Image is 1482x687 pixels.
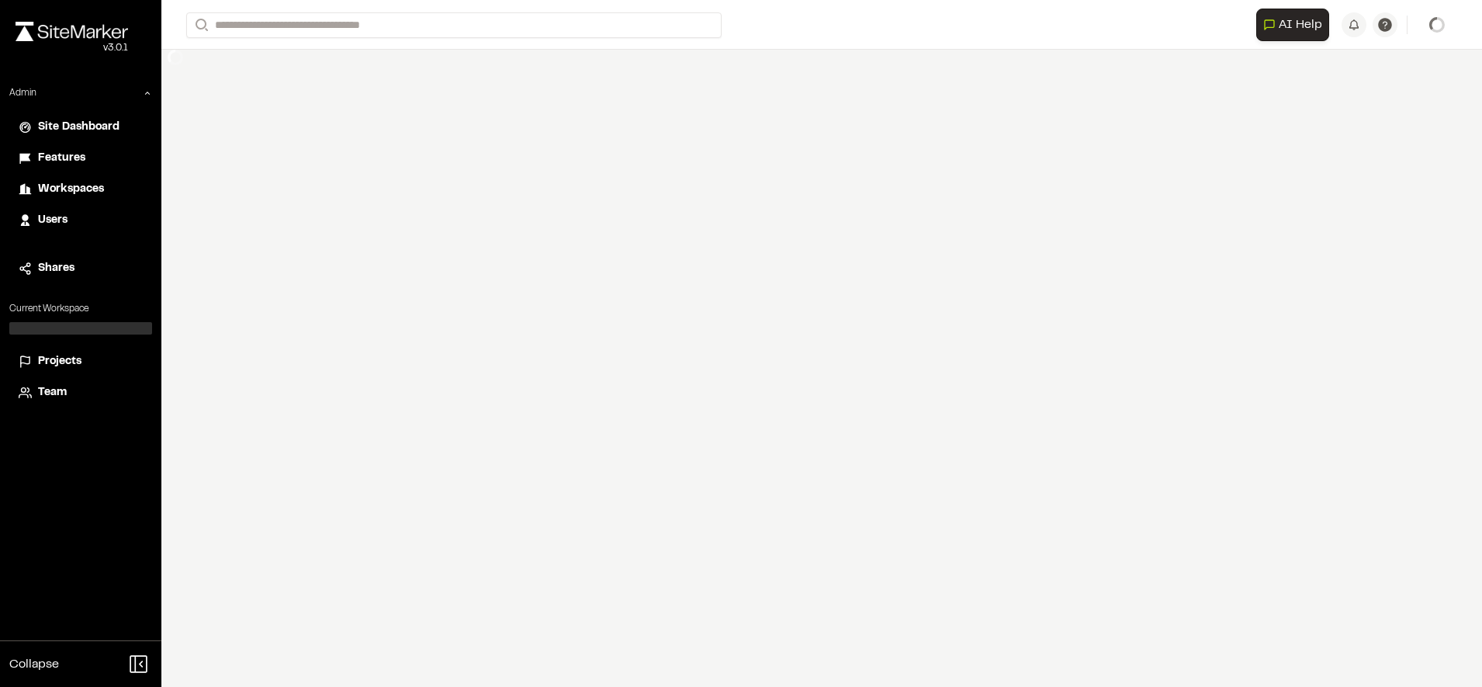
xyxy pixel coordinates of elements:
p: Current Workspace [9,302,152,316]
img: rebrand.png [16,22,128,41]
span: Site Dashboard [38,119,119,136]
a: Features [19,150,143,167]
span: Workspaces [38,181,104,198]
a: Workspaces [19,181,143,198]
a: Projects [19,353,143,370]
button: Search [186,12,214,38]
span: Projects [38,353,81,370]
span: Shares [38,260,74,277]
a: Shares [19,260,143,277]
div: Open AI Assistant [1256,9,1335,41]
span: Features [38,150,85,167]
a: Users [19,212,143,229]
button: Open AI Assistant [1256,9,1329,41]
span: Collapse [9,655,59,674]
a: Team [19,384,143,401]
span: AI Help [1279,16,1322,34]
a: Site Dashboard [19,119,143,136]
span: Team [38,384,67,401]
span: Users [38,212,68,229]
p: Admin [9,86,36,100]
div: Oh geez...please don't... [16,41,128,55]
